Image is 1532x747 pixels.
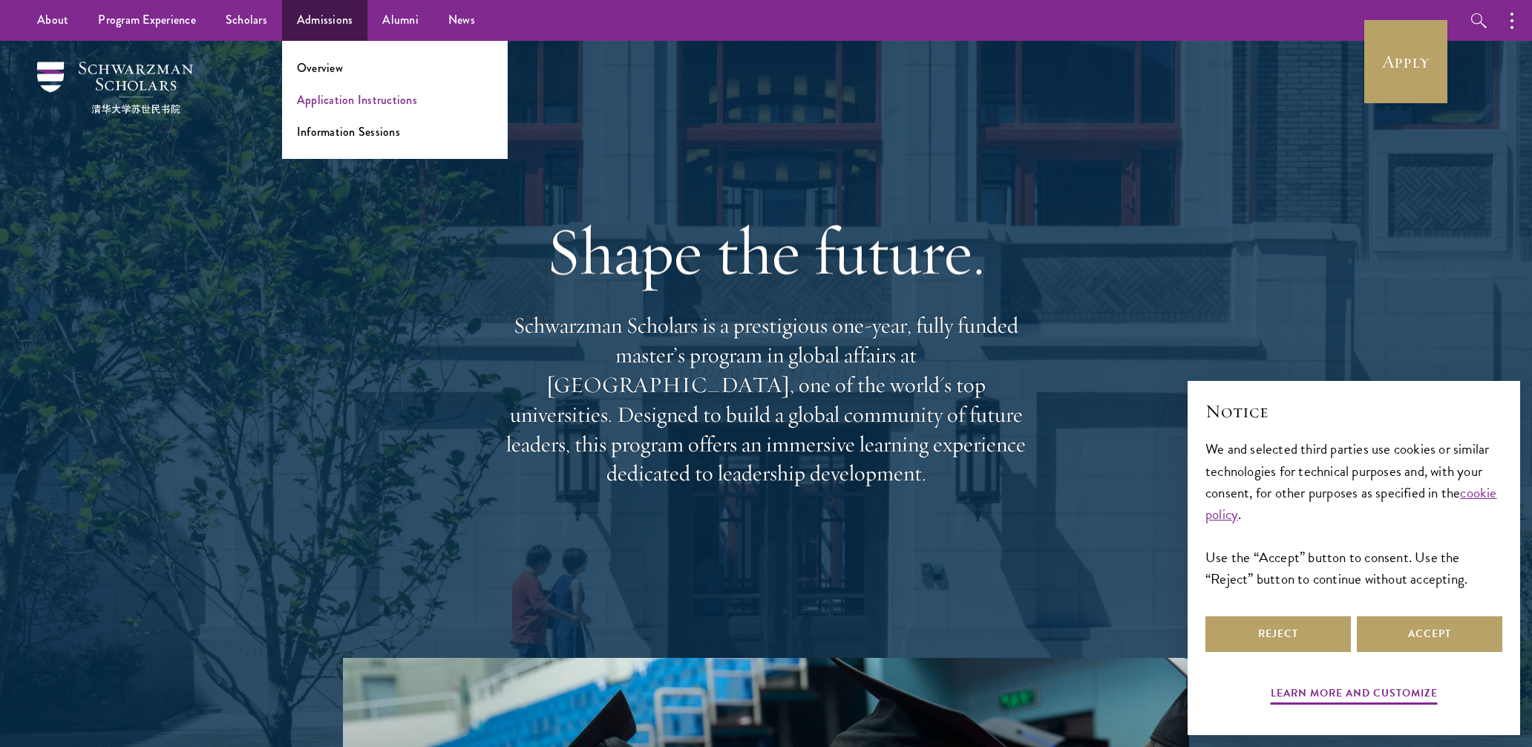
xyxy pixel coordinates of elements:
a: Application Instructions [297,91,417,108]
a: cookie policy [1205,482,1497,525]
h1: Shape the future. [499,209,1033,293]
a: Overview [297,59,343,76]
img: Schwarzman Scholars [37,62,193,114]
p: Schwarzman Scholars is a prestigious one-year, fully funded master’s program in global affairs at... [499,311,1033,489]
button: Reject [1205,616,1351,652]
div: We and selected third parties use cookies or similar technologies for technical purposes and, wit... [1205,438,1502,589]
a: Information Sessions [297,123,400,140]
button: Learn more and customize [1271,684,1438,707]
h2: Notice [1205,399,1502,424]
button: Accept [1357,616,1502,652]
a: Apply [1364,20,1447,103]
